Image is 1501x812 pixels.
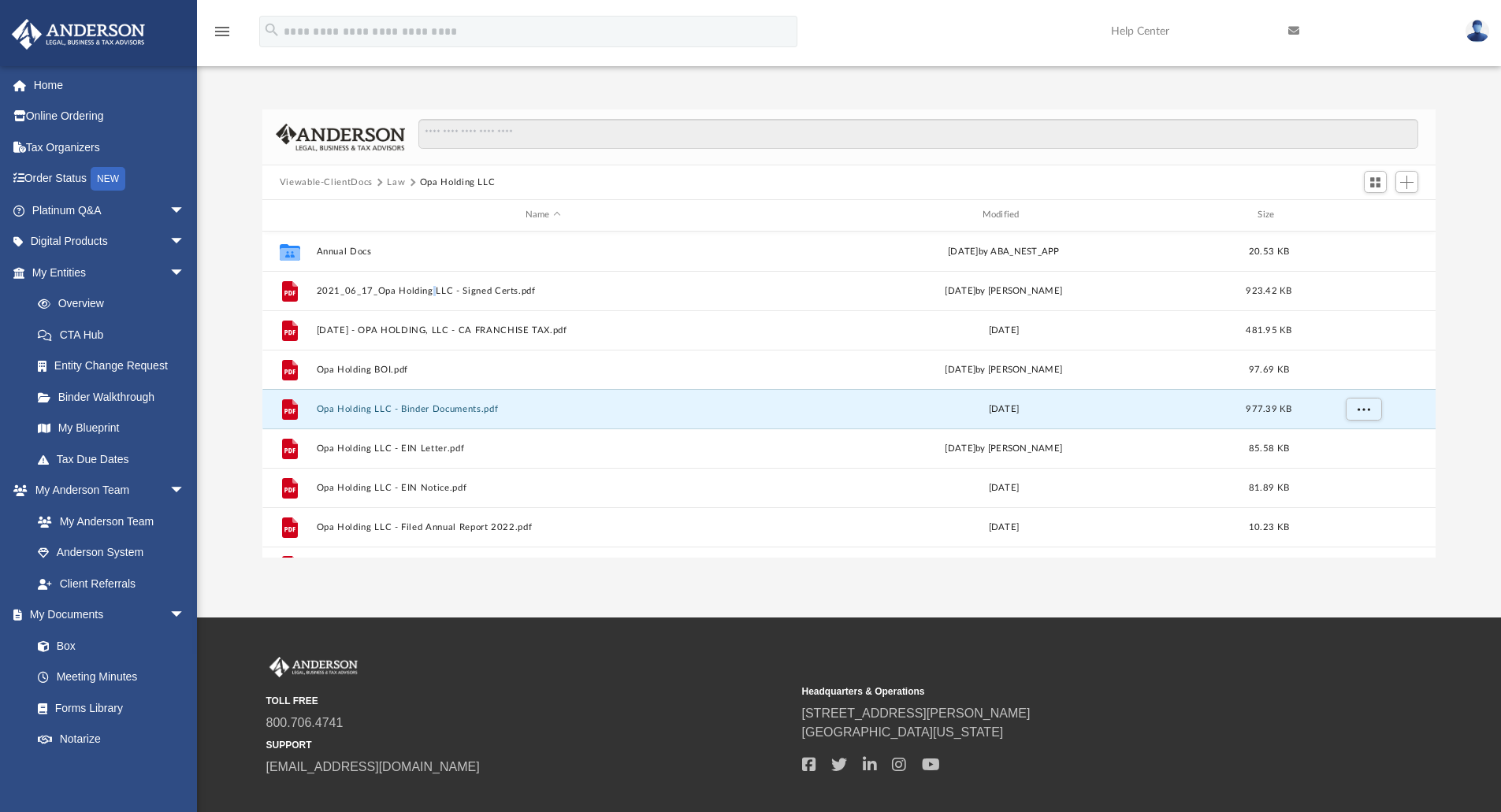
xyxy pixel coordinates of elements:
[7,19,150,50] img: Anderson Advisors Platinum Portal
[315,208,769,222] div: Name
[1345,397,1381,421] button: More options
[22,381,209,413] a: Binder Walkthrough
[1395,171,1419,193] button: Add
[269,208,309,222] div: id
[11,69,209,101] a: Home
[11,475,201,506] a: My Anderson Teamarrow_drop_down
[316,325,770,336] button: [DATE] - OPA HOLDING, LLC - CA FRANCHISE TAX.pdf
[169,599,201,632] span: arrow_drop_down
[22,692,193,724] a: Forms Library
[1249,443,1289,452] span: 85.58 KB
[11,226,209,258] a: Digital Productsarrow_drop_down
[22,319,209,350] a: CTA Hub
[316,483,770,493] button: Opa Holding LLC - EIN Notice.pdf
[91,167,125,191] div: NEW
[263,21,281,39] i: search
[777,520,1231,534] div: [DATE]
[213,30,232,41] a: menu
[11,195,209,226] a: Platinum Q&Aarrow_drop_down
[22,724,201,755] a: Notarize
[1364,171,1388,193] button: Switch to Grid View
[266,760,480,773] a: [EMAIL_ADDRESS][DOMAIN_NAME]
[11,163,209,195] a: Order StatusNEW
[213,22,232,41] i: menu
[316,404,770,414] button: Opa Holding LLC - Binder Documents.pdf
[22,568,201,599] a: Client Referrals
[22,662,201,693] a: Meeting Minutes
[316,522,770,532] button: Opa Holding LLC - Filed Annual Report 2022.pdf
[777,244,1231,258] div: [DATE] by ABA_NEST_APP
[420,176,496,190] button: Opa Holding LLC
[11,755,201,786] a: Online Learningarrow_drop_down
[1466,20,1489,43] img: User Pic
[1307,208,1417,222] div: id
[802,725,1004,739] a: [GEOGRAPHIC_DATA][US_STATE]
[316,443,770,454] button: Opa Holding LLC - EIN Letter.pdf
[169,475,201,507] span: arrow_drop_down
[777,284,1231,298] div: [DATE] by [PERSON_NAME]
[11,599,201,631] a: My Documentsarrow_drop_down
[262,232,1436,558] div: grid
[22,350,209,382] a: Entity Change Request
[266,694,791,708] small: TOLL FREE
[776,208,1230,222] div: Modified
[387,176,405,190] button: Law
[266,738,791,752] small: SUPPORT
[22,443,209,475] a: Tax Due Dates
[316,286,770,296] button: 2021_06_17_Opa Holding LLC - Signed Certs.pdf
[169,755,201,787] span: arrow_drop_down
[802,706,1031,720] a: [STREET_ADDRESS][PERSON_NAME]
[266,716,344,729] a: 800.706.4741
[1249,522,1289,531] span: 10.23 KB
[316,365,770,375] button: Opa Holding BOI.pdf
[777,441,1231,455] div: [DATE] by [PERSON_NAME]
[266,657,361,677] img: Anderson Advisors Platinum Portal
[22,413,201,444] a: My Blueprint
[11,101,209,132] a: Online Ordering
[802,684,1327,699] small: Headquarters & Operations
[280,176,373,190] button: Viewable-ClientDocs
[11,257,209,288] a: My Entitiesarrow_drop_down
[11,132,209,163] a: Tax Organizers
[777,362,1231,376] div: [DATE] by [PERSON_NAME]
[1249,365,1289,373] span: 97.69 KB
[1237,208,1300,222] div: Size
[316,247,770,257] button: Annual Docs
[777,323,1231,337] div: [DATE]
[418,119,1418,149] input: Search files and folders
[1249,247,1289,255] span: 20.53 KB
[169,195,201,227] span: arrow_drop_down
[169,257,201,289] span: arrow_drop_down
[777,402,1231,416] div: [DATE]
[169,226,201,258] span: arrow_drop_down
[1246,404,1291,413] span: 977.39 KB
[1246,286,1291,295] span: 923.42 KB
[22,506,193,537] a: My Anderson Team
[777,480,1231,495] div: [DATE]
[22,288,209,320] a: Overview
[1246,325,1291,334] span: 481.95 KB
[22,630,193,662] a: Box
[22,537,201,569] a: Anderson System
[1249,483,1289,491] span: 81.89 KB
